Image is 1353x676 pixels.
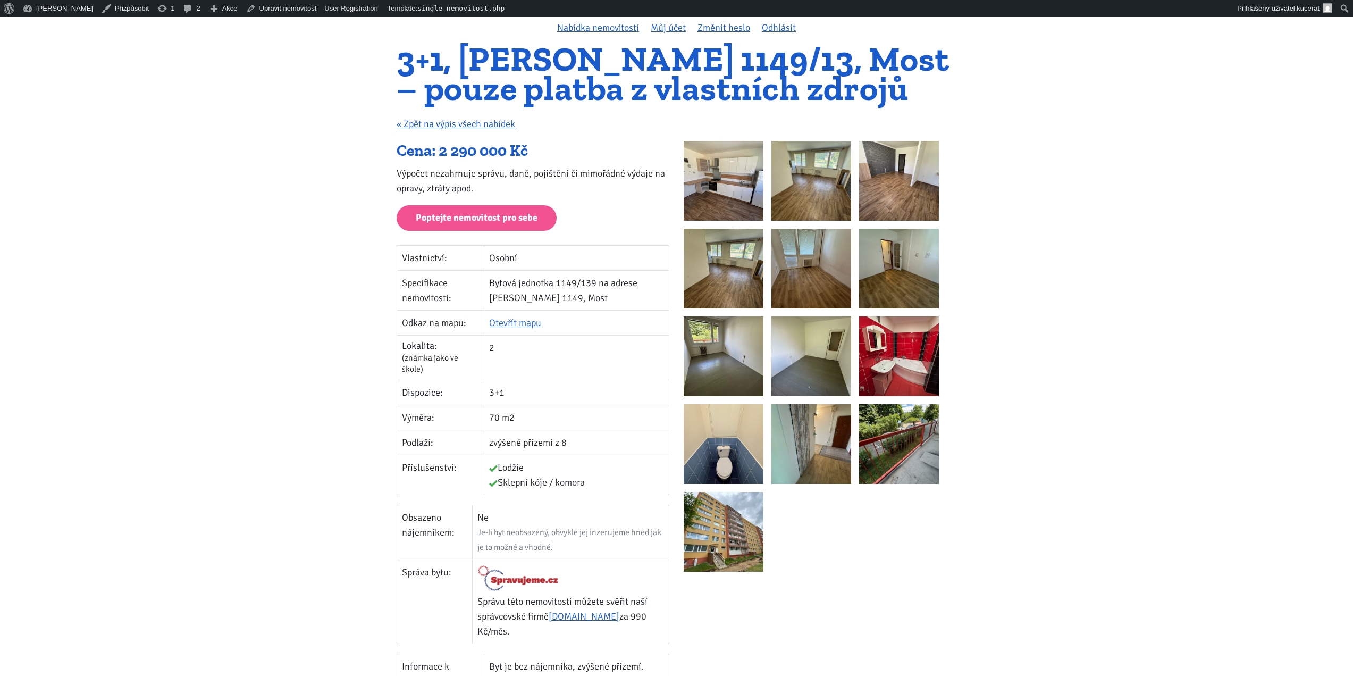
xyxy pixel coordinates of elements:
div: Je-li byt neobsazený, obvykle jej inzerujeme hned jak je to možné a vhodné. [477,525,664,555]
h1: 3+1, [PERSON_NAME] 1149/13, Most – pouze platba z vlastních zdrojů [397,45,956,103]
td: Dispozice: [397,380,484,405]
td: 2 [484,336,669,380]
td: Podlaží: [397,430,484,455]
td: 3+1 [484,380,669,405]
img: Logo Spravujeme.cz [477,565,559,591]
td: Lodžie Sklepní kóje / komora [484,455,669,495]
td: Správa bytu: [397,560,473,644]
a: Nabídka nemovitostí [557,22,639,34]
span: single-nemovitost.php [417,4,505,12]
div: Cena: 2 290 000 Kč [397,141,669,161]
p: Výpočet nezahrnuje správu, daně, pojištění či mimořádné výdaje na opravy, ztráty apod. [397,166,669,196]
td: Osobní [484,246,669,271]
td: Výměra: [397,405,484,430]
a: Můj účet [651,22,686,34]
span: kucerat [1297,4,1320,12]
td: Bytová jednotka 1149/139 na adrese [PERSON_NAME] 1149, Most [484,271,669,311]
td: Specifikace nemovitosti: [397,271,484,311]
a: Otevřít mapu [489,317,541,329]
a: [DOMAIN_NAME] [549,611,619,622]
td: Příslušenství: [397,455,484,495]
td: 70 m2 [484,405,669,430]
p: Správu této nemovitosti můžete svěřit naší správcovské firmě za 990 Kč/měs. [477,594,664,639]
a: Odhlásit [762,22,796,34]
span: (známka jako ve škole) [402,353,458,375]
td: Odkaz na mapu: [397,311,484,336]
td: Ne [473,505,669,560]
td: Vlastnictví: [397,246,484,271]
a: Změnit heslo [697,22,750,34]
a: Poptejte nemovitost pro sebe [397,205,557,231]
td: Obsazeno nájemníkem: [397,505,473,560]
a: « Zpět na výpis všech nabídek [397,118,515,130]
td: Lokalita: [397,336,484,380]
td: zvýšené přízemí z 8 [484,430,669,455]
